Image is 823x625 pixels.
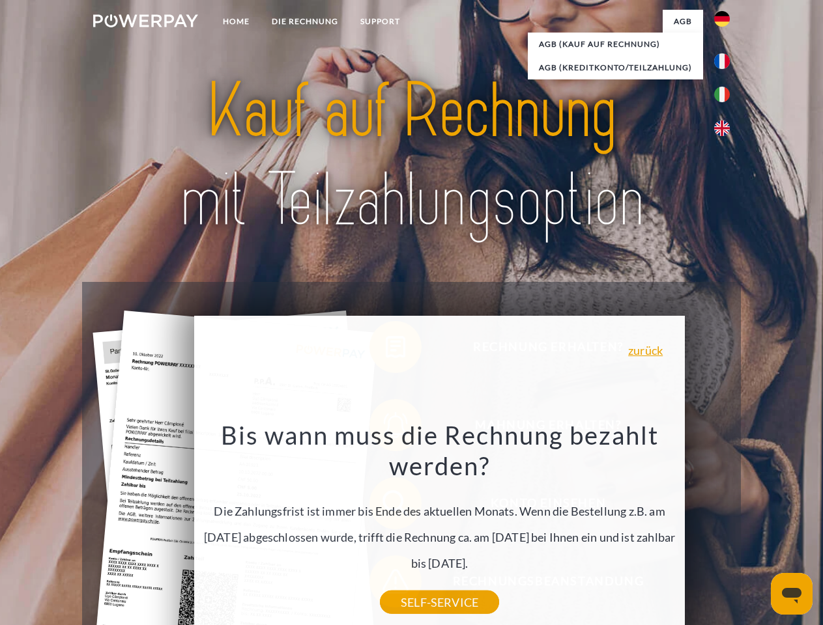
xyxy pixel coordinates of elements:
[714,120,730,136] img: en
[124,62,699,249] img: title-powerpay_de.svg
[714,53,730,69] img: fr
[714,87,730,102] img: it
[528,33,703,56] a: AGB (Kauf auf Rechnung)
[380,590,499,614] a: SELF-SERVICE
[714,11,730,27] img: de
[212,10,261,33] a: Home
[349,10,411,33] a: SUPPORT
[528,56,703,79] a: AGB (Kreditkonto/Teilzahlung)
[93,14,198,27] img: logo-powerpay-white.svg
[202,419,678,602] div: Die Zahlungsfrist ist immer bis Ende des aktuellen Monats. Wenn die Bestellung z.B. am [DATE] abg...
[261,10,349,33] a: DIE RECHNUNG
[771,573,813,615] iframe: Schaltfläche zum Öffnen des Messaging-Fensters
[202,419,678,482] h3: Bis wann muss die Rechnung bezahlt werden?
[663,10,703,33] a: agb
[628,344,663,356] a: zurück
